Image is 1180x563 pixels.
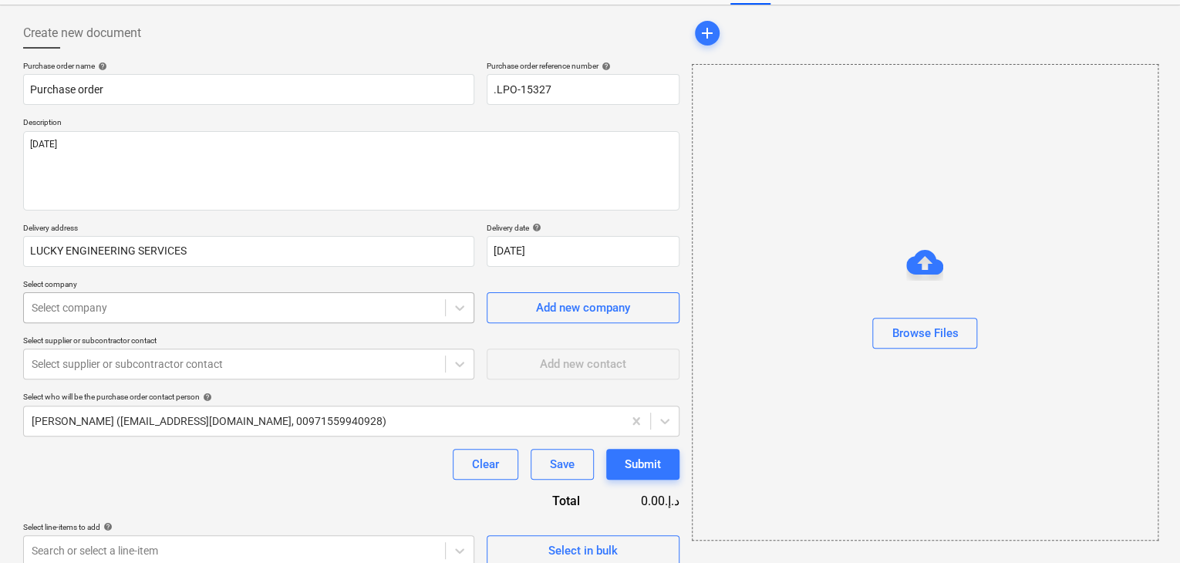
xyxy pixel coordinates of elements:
div: Purchase order name [23,61,474,71]
div: Browse Files [892,323,958,343]
span: help [200,393,212,402]
p: Description [23,117,679,130]
button: Submit [606,449,679,480]
p: Select supplier or subcontractor contact [23,335,474,349]
p: Delivery address [23,223,474,236]
p: Select company [23,279,474,292]
span: add [698,24,716,42]
span: help [95,62,107,71]
div: Select in bulk [548,541,618,561]
div: 0.00د.إ.‏ [605,492,679,510]
div: Delivery date [487,223,679,233]
iframe: Chat Widget [1103,489,1180,563]
span: help [598,62,611,71]
div: Select line-items to add [23,522,474,532]
div: Submit [625,454,661,474]
textarea: [DATE] [23,131,679,211]
div: Purchase order reference number [487,61,679,71]
div: Total [479,492,605,510]
div: Add new company [536,298,630,318]
div: Save [550,454,575,474]
span: help [100,522,113,531]
input: Delivery address [23,236,474,267]
button: Browse Files [872,318,977,349]
input: Order number [487,74,679,105]
button: Clear [453,449,518,480]
div: Browse Files [692,64,1158,541]
button: Add new company [487,292,679,323]
input: Delivery date not specified [487,236,679,267]
div: Select who will be the purchase order contact person [23,392,679,402]
span: help [529,223,541,232]
div: Clear [472,454,499,474]
input: Document name [23,74,474,105]
span: Create new document [23,24,141,42]
button: Save [531,449,594,480]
